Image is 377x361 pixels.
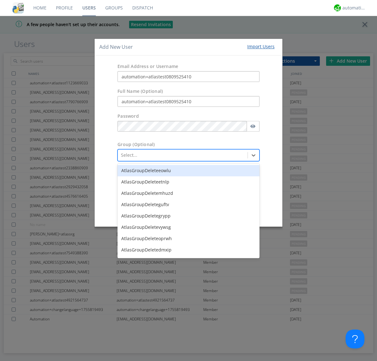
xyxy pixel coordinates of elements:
label: Email Address or Username [117,64,178,70]
div: AtlasGroupDeletemhuzd [117,188,260,199]
div: automation+atlas [342,5,366,11]
label: Password [117,113,139,120]
input: e.g. email@address.com, Housekeeping1 [117,71,260,82]
label: Group (Optional) [117,142,155,148]
label: Full Name (Optional) [117,88,163,95]
div: AtlasGroupDeletegrypp [117,211,260,222]
img: d2d01cd9b4174d08988066c6d424eccd [334,4,341,11]
div: Import Users [247,43,275,50]
div: AtlasGroupDeleteoprwh [117,233,260,245]
h4: Add New User [99,43,133,51]
img: cddb5a64eb264b2086981ab96f4c1ba7 [13,2,24,14]
div: AtlasGroupDeleteetnlp [117,177,260,188]
div: AtlasGroupDeletedmxip [117,245,260,256]
div: AtlasGroupDeleteguftv [117,199,260,211]
input: Julie Appleseed [117,96,260,107]
div: AtlasGroupDeleteeowlu [117,165,260,177]
div: AtlasGroupDeletevywsg [117,222,260,233]
div: AtlasGroupDeletetxerb [117,256,260,267]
